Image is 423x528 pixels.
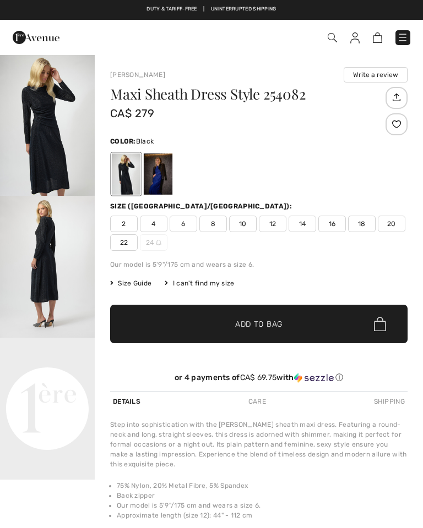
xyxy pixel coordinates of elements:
[110,305,408,343] button: Add to Bag
[373,32,382,43] img: Shopping Bag
[246,392,269,411] div: Care
[117,481,408,491] li: 75% Nylon, 20% Metal Fibre, 5% Spandex
[110,278,151,288] span: Size Guide
[229,216,257,232] span: 10
[110,87,383,101] h1: Maxi Sheath Dress Style 254082
[112,153,140,195] div: Black
[289,216,316,232] span: 14
[117,501,408,510] li: Our model is 5'9"/175 cm and wears a size 6.
[344,67,408,82] button: Write a review
[350,32,360,43] img: My Info
[110,373,408,387] div: or 4 payments ofCA$ 69.75withSezzle Click to learn more about Sezzle
[13,32,59,42] a: 1ère Avenue
[110,107,154,120] span: CA$ 279
[387,88,405,107] img: Share
[240,373,277,382] span: CA$ 69.75
[117,510,408,520] li: Approximate length (size 12): 44" - 112 cm
[156,240,161,245] img: ring-m.svg
[117,491,408,501] li: Back zipper
[110,234,138,251] span: 22
[136,137,154,145] span: Black
[348,216,376,232] span: 18
[110,71,165,79] a: [PERSON_NAME]
[110,420,408,469] div: Step into sophistication with the [PERSON_NAME] sheath maxi dress. Featuring a round-neck and lon...
[170,216,197,232] span: 6
[259,216,286,232] span: 12
[165,278,234,288] div: I can't find my size
[110,260,408,269] div: Our model is 5'9"/175 cm and wears a size 6.
[140,234,167,251] span: 24
[374,317,386,331] img: Bag.svg
[371,392,408,411] div: Shipping
[235,318,283,330] span: Add to Bag
[397,32,408,43] img: Menu
[144,153,172,195] div: Royal Sapphire 163
[294,373,334,383] img: Sezzle
[110,216,138,232] span: 2
[110,373,408,383] div: or 4 payments of with
[140,216,167,232] span: 4
[110,201,294,211] div: Size ([GEOGRAPHIC_DATA]/[GEOGRAPHIC_DATA]):
[199,216,227,232] span: 8
[13,26,59,48] img: 1ère Avenue
[328,33,337,42] img: Search
[378,216,405,232] span: 20
[110,137,136,145] span: Color:
[110,392,143,411] div: Details
[318,216,346,232] span: 16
